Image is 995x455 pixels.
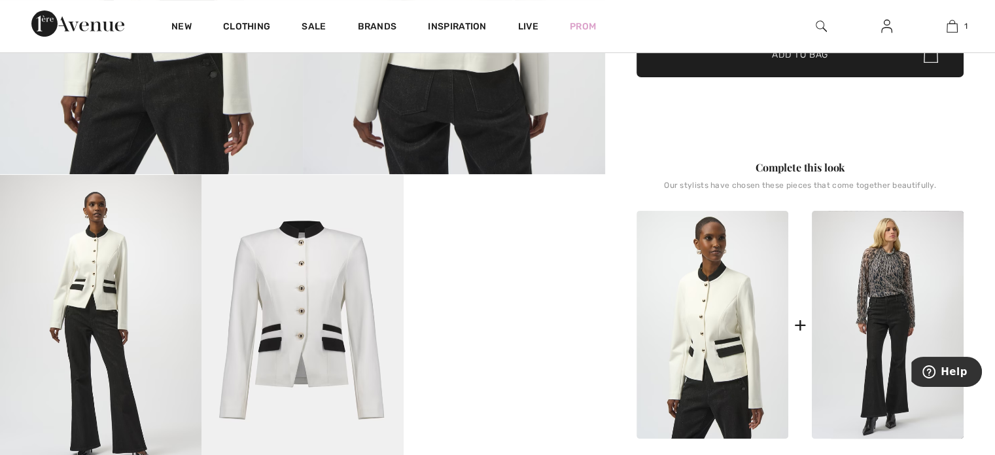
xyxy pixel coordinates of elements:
[871,18,903,35] a: Sign In
[794,310,806,340] div: +
[947,18,958,34] img: My Bag
[428,21,486,35] span: Inspiration
[637,160,964,175] div: Complete this look
[924,46,938,63] img: Bag.svg
[223,21,270,35] a: Clothing
[812,211,964,439] img: High-Waisted Flare Trousers Style 254920
[920,18,984,34] a: 1
[964,20,968,32] span: 1
[358,21,397,35] a: Brands
[171,21,192,35] a: New
[637,211,788,439] img: Heavy Knit Mandarin Collar Fitted Jacket style 254922
[637,31,964,77] button: Add to Bag
[881,18,892,34] img: My Info
[772,48,828,62] span: Add to Bag
[816,18,827,34] img: search the website
[518,20,538,33] a: Live
[637,181,964,200] div: Our stylists have chosen these pieces that come together beautifully.
[31,10,124,37] img: 1ère Avenue
[570,20,596,33] a: Prom
[911,357,982,390] iframe: Opens a widget where you can find more information
[302,21,326,35] a: Sale
[404,175,605,276] video: Your browser does not support the video tag.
